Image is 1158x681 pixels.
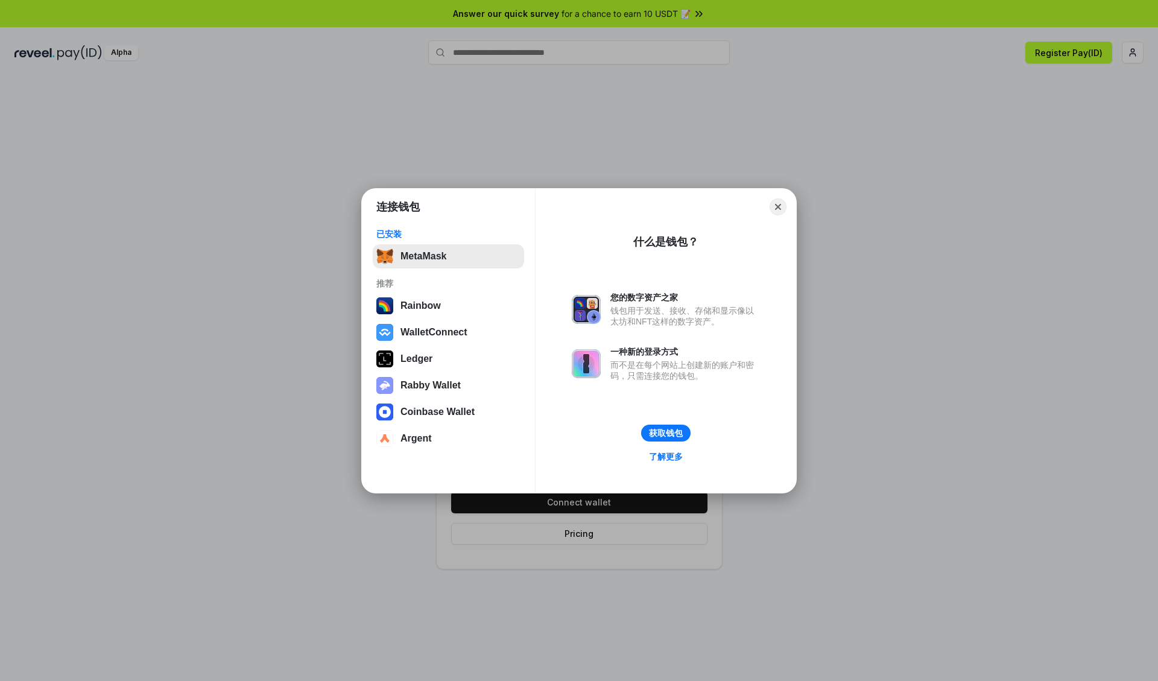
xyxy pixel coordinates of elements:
[376,324,393,341] img: svg+xml,%3Csvg%20width%3D%2228%22%20height%3D%2228%22%20viewBox%3D%220%200%2028%2028%22%20fill%3D...
[376,200,420,214] h1: 连接钱包
[373,373,524,398] button: Rabby Wallet
[376,377,393,394] img: svg+xml,%3Csvg%20xmlns%3D%22http%3A%2F%2Fwww.w3.org%2F2000%2Fsvg%22%20fill%3D%22none%22%20viewBox...
[642,449,690,464] a: 了解更多
[610,346,760,357] div: 一种新的登录方式
[610,292,760,303] div: 您的数字资产之家
[376,278,520,289] div: 推荐
[376,404,393,420] img: svg+xml,%3Csvg%20width%3D%2228%22%20height%3D%2228%22%20viewBox%3D%220%200%2028%2028%22%20fill%3D...
[400,251,446,262] div: MetaMask
[400,327,467,338] div: WalletConnect
[373,347,524,371] button: Ledger
[400,380,461,391] div: Rabby Wallet
[610,305,760,327] div: 钱包用于发送、接收、存储和显示像以太坊和NFT这样的数字资产。
[373,244,524,268] button: MetaMask
[649,428,683,439] div: 获取钱包
[572,295,601,324] img: svg+xml,%3Csvg%20xmlns%3D%22http%3A%2F%2Fwww.w3.org%2F2000%2Fsvg%22%20fill%3D%22none%22%20viewBox...
[376,229,520,239] div: 已安装
[400,433,432,444] div: Argent
[633,235,698,249] div: 什么是钱包？
[610,360,760,381] div: 而不是在每个网站上创建新的账户和密码，只需连接您的钱包。
[400,407,475,417] div: Coinbase Wallet
[373,426,524,451] button: Argent
[770,198,786,215] button: Close
[373,320,524,344] button: WalletConnect
[376,350,393,367] img: svg+xml,%3Csvg%20xmlns%3D%22http%3A%2F%2Fwww.w3.org%2F2000%2Fsvg%22%20width%3D%2228%22%20height%3...
[376,248,393,265] img: svg+xml,%3Csvg%20fill%3D%22none%22%20height%3D%2233%22%20viewBox%3D%220%200%2035%2033%22%20width%...
[373,400,524,424] button: Coinbase Wallet
[649,451,683,462] div: 了解更多
[400,300,441,311] div: Rainbow
[373,294,524,318] button: Rainbow
[376,297,393,314] img: svg+xml,%3Csvg%20width%3D%22120%22%20height%3D%22120%22%20viewBox%3D%220%200%20120%20120%22%20fil...
[376,430,393,447] img: svg+xml,%3Csvg%20width%3D%2228%22%20height%3D%2228%22%20viewBox%3D%220%200%2028%2028%22%20fill%3D...
[641,425,691,442] button: 获取钱包
[400,353,432,364] div: Ledger
[572,349,601,378] img: svg+xml,%3Csvg%20xmlns%3D%22http%3A%2F%2Fwww.w3.org%2F2000%2Fsvg%22%20fill%3D%22none%22%20viewBox...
